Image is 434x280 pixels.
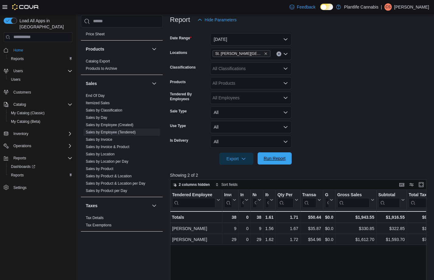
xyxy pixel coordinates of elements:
span: Home [11,46,72,54]
button: My Catalog (Classic) [6,109,75,117]
a: Sales by Location [86,152,115,156]
div: 38 [252,214,261,221]
a: End Of Day [86,94,105,98]
div: Gift Cards [325,192,328,198]
button: Sales [151,80,158,87]
button: Home [1,46,75,55]
div: 0 [240,214,248,221]
span: Hide Parameters [205,17,237,23]
span: My Catalog (Beta) [11,119,40,124]
button: Taxes [86,203,149,209]
button: Operations [1,142,75,150]
label: Sale Type [170,109,187,114]
button: Reports [11,154,29,162]
p: | [381,3,382,11]
span: St. Albert - Jensen Lakes [213,50,270,57]
button: Clear input [276,51,281,56]
span: Price Sheet [86,32,105,37]
button: Invoices Ref [240,192,248,208]
div: $0.00 [325,236,333,243]
span: Itemized Sales [86,101,110,105]
div: 1.61 [265,214,273,221]
span: Operations [11,142,72,150]
div: Gift Card Sales [325,192,328,208]
div: $0.00 [325,214,333,221]
a: Sales by Product [86,167,113,171]
a: Home [11,47,26,54]
div: 9 [224,225,236,232]
a: Sales by Employee (Tendered) [86,130,136,134]
div: 1.56 [265,225,273,232]
span: Sort fields [221,182,238,187]
span: Reports [11,173,24,178]
span: Reports [11,154,72,162]
label: Locations [170,50,187,55]
div: $0.00 [325,225,333,232]
button: Net Sold [252,192,261,208]
button: All [210,121,292,133]
label: Use Type [170,123,186,128]
span: Sales by Location per Day [86,159,128,164]
span: Feedback [297,4,315,10]
button: Transaction Average [302,192,321,208]
div: Totals [172,214,220,221]
div: $322.85 [378,225,405,232]
a: Catalog Export [86,59,110,63]
div: Invoices Ref [240,192,244,198]
span: My Catalog (Classic) [11,111,45,115]
label: Classifications [170,65,196,70]
div: $1,943.55 [337,214,374,221]
a: Sales by Employee (Created) [86,123,134,127]
span: Reports [13,156,26,161]
span: Load All Apps in [GEOGRAPHIC_DATA] [17,18,72,30]
div: Invoices Ref [240,192,244,208]
div: Qty Per Transaction [277,192,293,198]
h3: Taxes [86,203,98,209]
h3: Report [170,16,190,23]
button: Sales [86,80,149,87]
h3: Sales [86,80,97,87]
span: Reports [9,55,72,62]
div: Pricing [81,30,163,40]
button: Catalog [1,100,75,109]
a: Itemized Sales [86,101,110,105]
div: $35.87 [302,225,321,232]
div: Products [81,58,163,75]
div: Tendered Employee [172,192,215,208]
button: Invoices Sold [224,192,236,208]
a: My Catalog (Classic) [9,109,47,117]
button: Inventory [11,130,31,137]
span: Products to Archive [86,66,117,71]
button: Users [11,67,25,75]
a: Users [9,76,23,83]
div: Subtotal [378,192,400,208]
div: 0 [240,225,248,232]
button: Products [151,45,158,53]
span: Sales by Classification [86,108,122,113]
span: Sales by Product & Location [86,174,132,179]
div: Taxes [81,214,163,231]
span: Sales by Employee (Created) [86,122,134,127]
div: Transaction Average [302,192,316,208]
span: Inventory [13,131,28,136]
div: $1,916.55 [378,214,404,221]
button: Settings [1,183,75,192]
button: Keyboard shortcuts [398,181,405,188]
span: Sales by Product & Location per Day [86,181,145,186]
div: Net Sold [252,192,256,198]
button: Export [219,153,253,165]
label: Is Delivery [170,138,188,143]
label: Date Range [170,36,192,41]
span: Export [223,153,250,165]
div: 0 [240,236,248,243]
span: Settings [13,185,26,190]
div: 29 [252,236,261,243]
a: Sales by Product & Location [86,174,132,178]
span: Dashboards [11,164,35,169]
div: 1.62 [265,236,273,243]
button: Customers [1,87,75,96]
p: Plantlife Cannabis [344,3,378,11]
label: Tendered By Employees [170,92,208,101]
span: My Catalog (Beta) [9,118,72,125]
